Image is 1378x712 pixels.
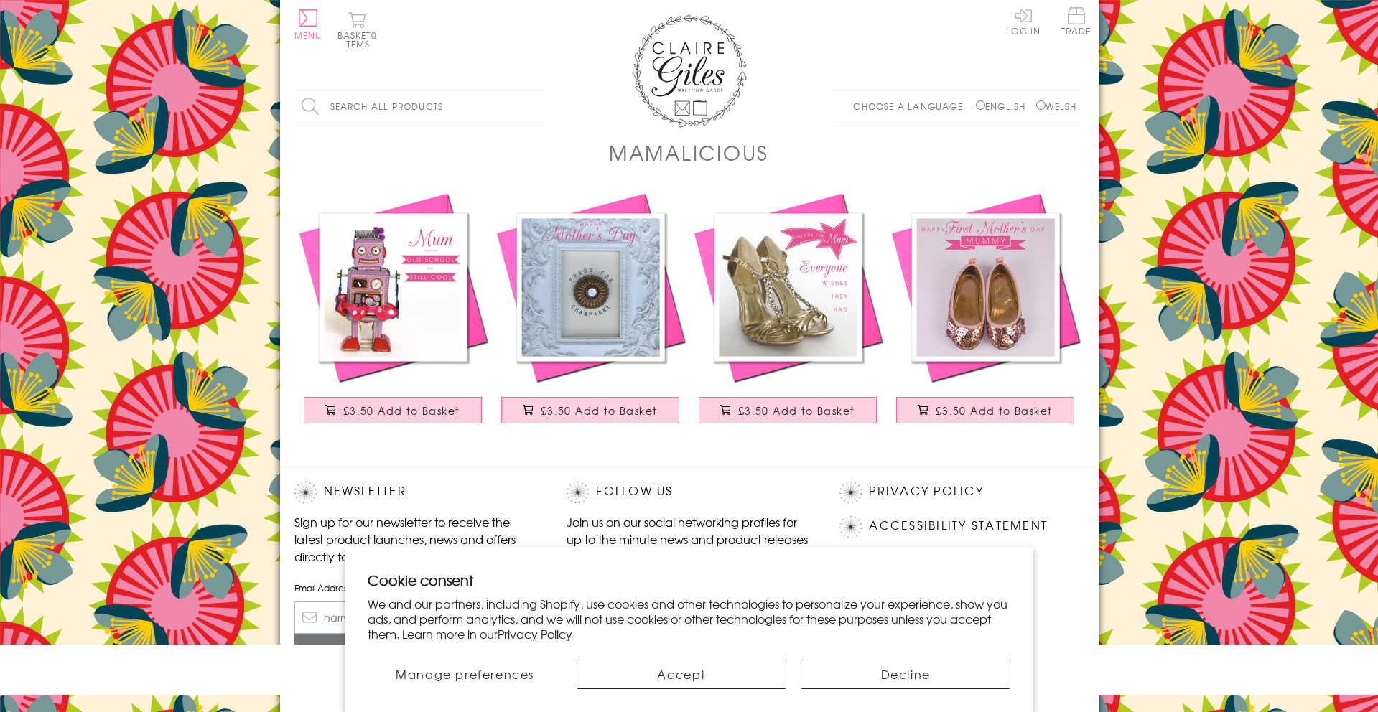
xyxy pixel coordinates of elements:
button: £3.50 Add to Basket [501,397,679,423]
span: £3.50 Add to Basket [936,403,1053,418]
span: £3.50 Add to Basket [541,403,658,418]
p: We and our partners, including Shopify, use cookies and other technologies to personalize your ex... [368,596,1011,641]
h2: Newsletter [294,482,539,503]
a: Log In [1006,7,1041,35]
span: £3.50 Add to Basket [738,403,855,418]
h1: Mamalicious [609,138,769,167]
p: Choose a language: [853,100,973,113]
input: Welsh [1036,100,1046,110]
img: Mother's Day Card, Cute Robot, Old School, Still Cool [294,189,492,386]
p: Join us on our social networking profiles for up to the minute news and product releases the mome... [567,513,811,565]
a: Mother's Day Card, Shoes, Mum everyone wishes they had £3.50 Add to Basket [689,189,887,438]
a: Privacy Policy [498,625,572,642]
p: Sign up for our newsletter to receive the latest product launches, news and offers directly to yo... [294,513,539,565]
button: Menu [294,9,322,39]
input: English [976,100,985,110]
input: Search [531,90,546,123]
span: Trade [1061,7,1091,35]
img: Mother's Day Card, Glitter Shoes, First Mother's Day [887,189,1084,386]
a: Mother's Day Card, Glitter Shoes, First Mother's Day £3.50 Add to Basket [887,189,1084,438]
button: £3.50 Add to Basket [699,397,877,423]
a: Accessibility Statement [869,516,1048,535]
button: Basket0 items [337,11,377,48]
span: Menu [294,29,322,42]
img: Mother's Day Card, Shoes, Mum everyone wishes they had [689,189,887,386]
h2: Follow Us [567,482,811,503]
button: Manage preferences [368,660,563,689]
label: Welsh [1036,100,1077,113]
input: Search all products [294,90,546,123]
input: Subscribe [294,634,539,666]
button: Accept [577,660,786,689]
img: Claire Giles Greetings Cards [632,14,747,128]
button: £3.50 Add to Basket [896,397,1074,423]
label: Email Address [294,581,539,594]
label: English [976,100,1033,113]
a: Privacy Policy [869,482,983,501]
h2: Cookie consent [368,570,1011,590]
span: Manage preferences [396,665,534,683]
span: £3.50 Add to Basket [343,403,460,418]
img: Mother's Day Card, Call for Love, Press for Champagne [492,189,689,386]
span: 0 items [344,29,377,50]
a: Trade [1061,7,1091,38]
button: £3.50 Add to Basket [304,397,482,423]
input: harry@hogwarts.edu [294,601,539,634]
button: Decline [801,660,1010,689]
a: Mother's Day Card, Call for Love, Press for Champagne £3.50 Add to Basket [492,189,689,438]
a: Mother's Day Card, Cute Robot, Old School, Still Cool £3.50 Add to Basket [294,189,492,438]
